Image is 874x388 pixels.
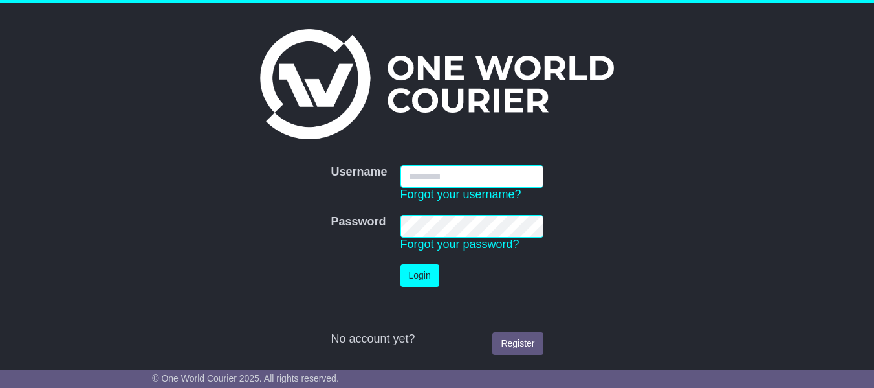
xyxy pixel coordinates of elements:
div: No account yet? [331,332,543,347]
button: Login [400,264,439,287]
label: Password [331,215,386,229]
a: Forgot your username? [400,188,521,201]
a: Forgot your password? [400,238,519,251]
img: One World [260,29,613,139]
label: Username [331,165,387,179]
a: Register [492,332,543,355]
span: © One World Courier 2025. All rights reserved. [152,373,339,383]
